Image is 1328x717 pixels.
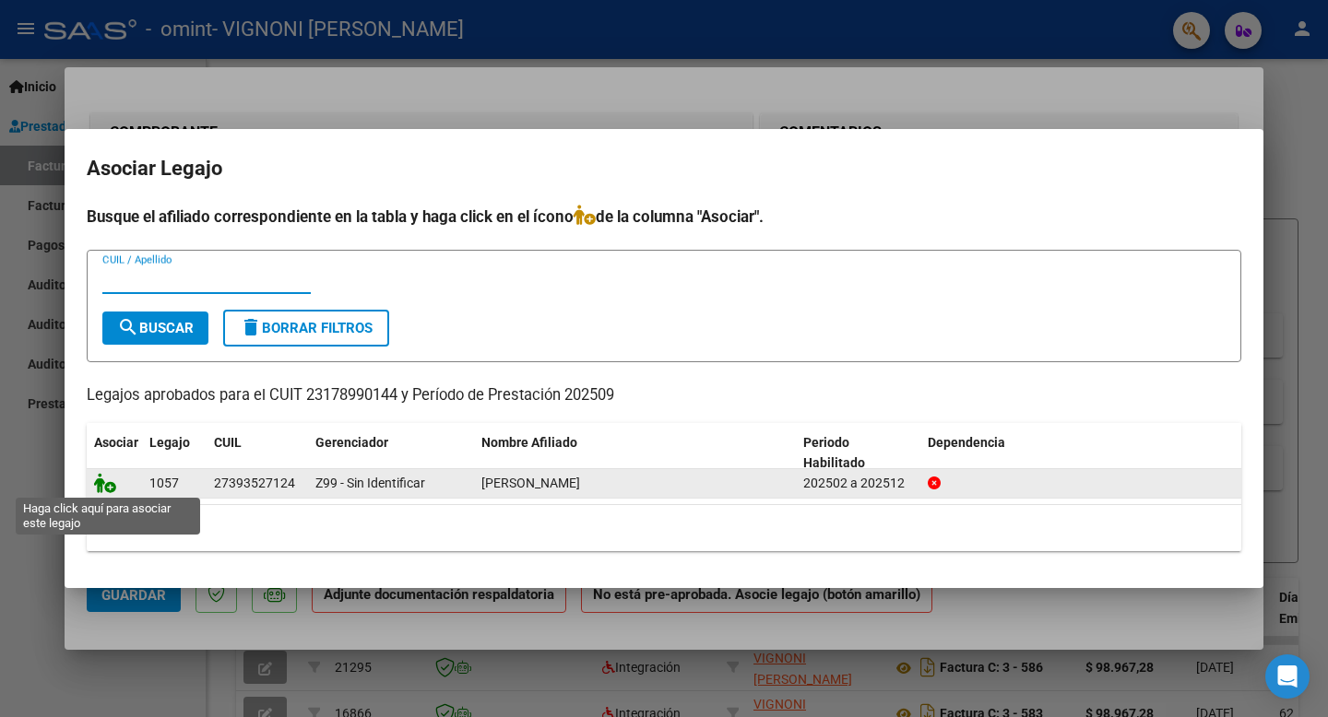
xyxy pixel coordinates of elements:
[94,435,138,450] span: Asociar
[149,435,190,450] span: Legajo
[87,423,142,484] datatable-header-cell: Asociar
[803,435,865,471] span: Periodo Habilitado
[240,320,373,336] span: Borrar Filtros
[308,423,474,484] datatable-header-cell: Gerenciador
[223,310,389,347] button: Borrar Filtros
[240,316,262,338] mat-icon: delete
[803,473,913,494] div: 202502 a 202512
[207,423,308,484] datatable-header-cell: CUIL
[87,151,1241,186] h2: Asociar Legajo
[117,316,139,338] mat-icon: search
[214,435,242,450] span: CUIL
[796,423,920,484] datatable-header-cell: Periodo Habilitado
[474,423,796,484] datatable-header-cell: Nombre Afiliado
[87,205,1241,229] h4: Busque el afiliado correspondiente en la tabla y haga click en el ícono de la columna "Asociar".
[142,423,207,484] datatable-header-cell: Legajo
[481,435,577,450] span: Nombre Afiliado
[928,435,1005,450] span: Dependencia
[117,320,194,336] span: Buscar
[481,476,580,490] span: FERNANDEZ VIDAL PAULA
[87,384,1241,407] p: Legajos aprobados para el CUIT 23178990144 y Período de Prestación 202509
[87,505,1241,551] div: 1 registros
[1265,654,1310,699] div: Open Intercom Messenger
[214,473,295,494] div: 27393527124
[315,435,388,450] span: Gerenciador
[315,476,425,490] span: Z99 - Sin Identificar
[102,311,208,345] button: Buscar
[149,476,179,490] span: 1057
[920,423,1242,484] datatable-header-cell: Dependencia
